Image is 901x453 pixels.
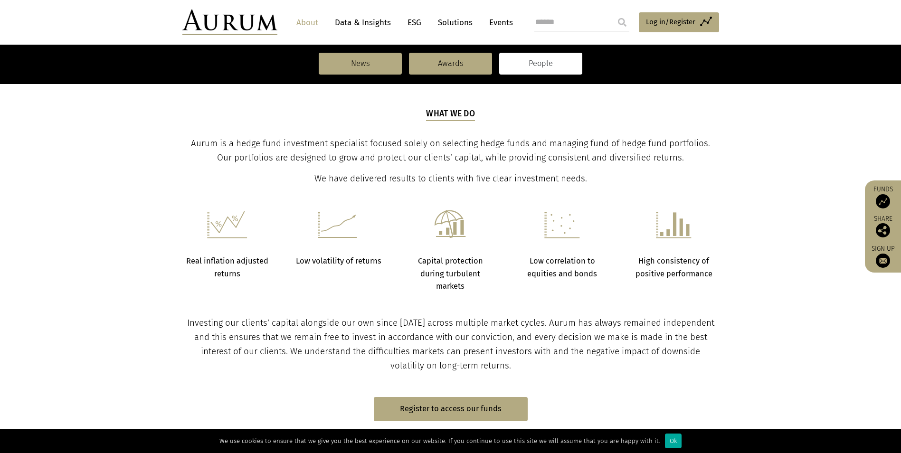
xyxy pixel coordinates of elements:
[876,194,890,208] img: Access Funds
[646,16,695,28] span: Log in/Register
[499,53,582,75] a: People
[876,223,890,237] img: Share this post
[186,256,268,278] strong: Real inflation adjusted returns
[665,434,682,448] div: Ok
[433,14,477,31] a: Solutions
[409,53,492,75] a: Awards
[635,256,712,278] strong: High consistency of positive performance
[613,13,632,32] input: Submit
[870,216,896,237] div: Share
[191,138,710,163] span: Aurum is a hedge fund investment specialist focused solely on selecting hedge funds and managing ...
[418,256,483,291] strong: Capital protection during turbulent markets
[426,108,475,121] h5: What we do
[876,254,890,268] img: Sign up to our newsletter
[314,173,587,184] span: We have delivered results to clients with five clear investment needs.
[403,14,426,31] a: ESG
[187,318,714,371] span: Investing our clients’ capital alongside our own since [DATE] across multiple market cycles. Auru...
[292,14,323,31] a: About
[639,12,719,32] a: Log in/Register
[374,397,528,421] a: Register to access our funds
[296,256,381,265] strong: Low volatility of returns
[319,53,402,75] a: News
[484,14,513,31] a: Events
[870,245,896,268] a: Sign up
[182,9,277,35] img: Aurum
[870,185,896,208] a: Funds
[330,14,396,31] a: Data & Insights
[527,256,597,278] strong: Low correlation to equities and bonds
